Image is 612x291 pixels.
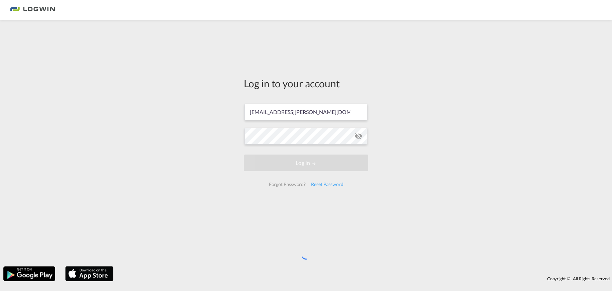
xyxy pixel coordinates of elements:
[65,266,114,282] img: apple.png
[10,3,55,18] img: 2761ae10d95411efa20a1f5e0282d2d7.png
[354,132,363,140] md-icon: icon-eye-off
[3,266,56,282] img: google.png
[244,76,368,90] div: Log in to your account
[117,273,612,284] div: Copyright © . All Rights Reserved
[308,178,346,190] div: Reset Password
[244,104,367,120] input: Enter email/phone number
[244,155,368,171] button: LOGIN
[266,178,308,190] div: Forgot Password?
